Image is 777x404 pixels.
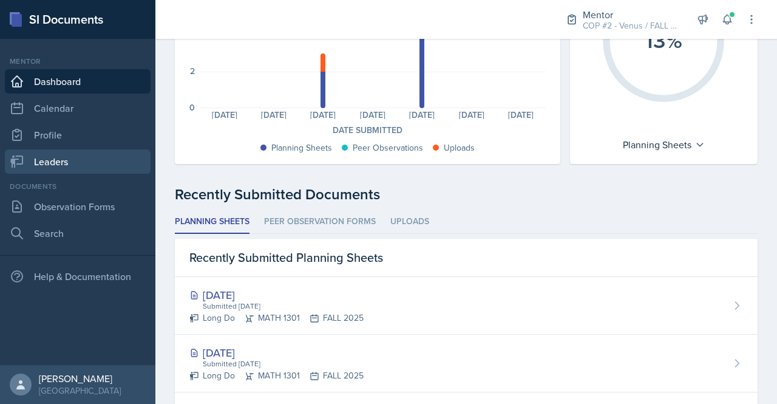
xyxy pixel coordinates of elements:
[190,67,195,75] div: 2
[175,183,758,205] div: Recently Submitted Documents
[202,301,364,312] div: Submitted [DATE]
[175,277,758,335] a: [DATE] Submitted [DATE] Long DoMATH 1301FALL 2025
[583,19,680,32] div: COP #2 - Venus / FALL 2025
[175,335,758,392] a: [DATE] Submitted [DATE] Long DoMATH 1301FALL 2025
[189,103,195,112] div: 0
[398,111,447,119] div: [DATE]
[189,312,364,324] div: Long Do MATH 1301 FALL 2025
[200,111,249,119] div: [DATE]
[264,210,376,234] li: Peer Observation Forms
[583,7,680,22] div: Mentor
[353,142,423,154] div: Peer Observations
[5,123,151,147] a: Profile
[496,111,545,119] div: [DATE]
[5,264,151,289] div: Help & Documentation
[617,135,711,154] div: Planning Sheets
[190,30,195,39] div: 4
[444,142,475,154] div: Uploads
[5,181,151,192] div: Documents
[189,344,364,361] div: [DATE]
[390,210,429,234] li: Uploads
[5,149,151,174] a: Leaders
[5,194,151,219] a: Observation Forms
[189,287,364,303] div: [DATE]
[348,111,397,119] div: [DATE]
[249,111,298,119] div: [DATE]
[645,24,682,56] text: 13%
[39,385,121,397] div: [GEOGRAPHIC_DATA]
[299,111,348,119] div: [DATE]
[5,56,151,67] div: Mentor
[39,372,121,385] div: [PERSON_NAME]
[189,369,364,382] div: Long Do MATH 1301 FALL 2025
[175,210,249,234] li: Planning Sheets
[175,239,758,277] div: Recently Submitted Planning Sheets
[271,142,332,154] div: Planning Sheets
[202,358,364,369] div: Submitted [DATE]
[5,69,151,94] a: Dashboard
[189,124,546,137] div: Date Submitted
[5,96,151,120] a: Calendar
[5,221,151,245] a: Search
[447,111,496,119] div: [DATE]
